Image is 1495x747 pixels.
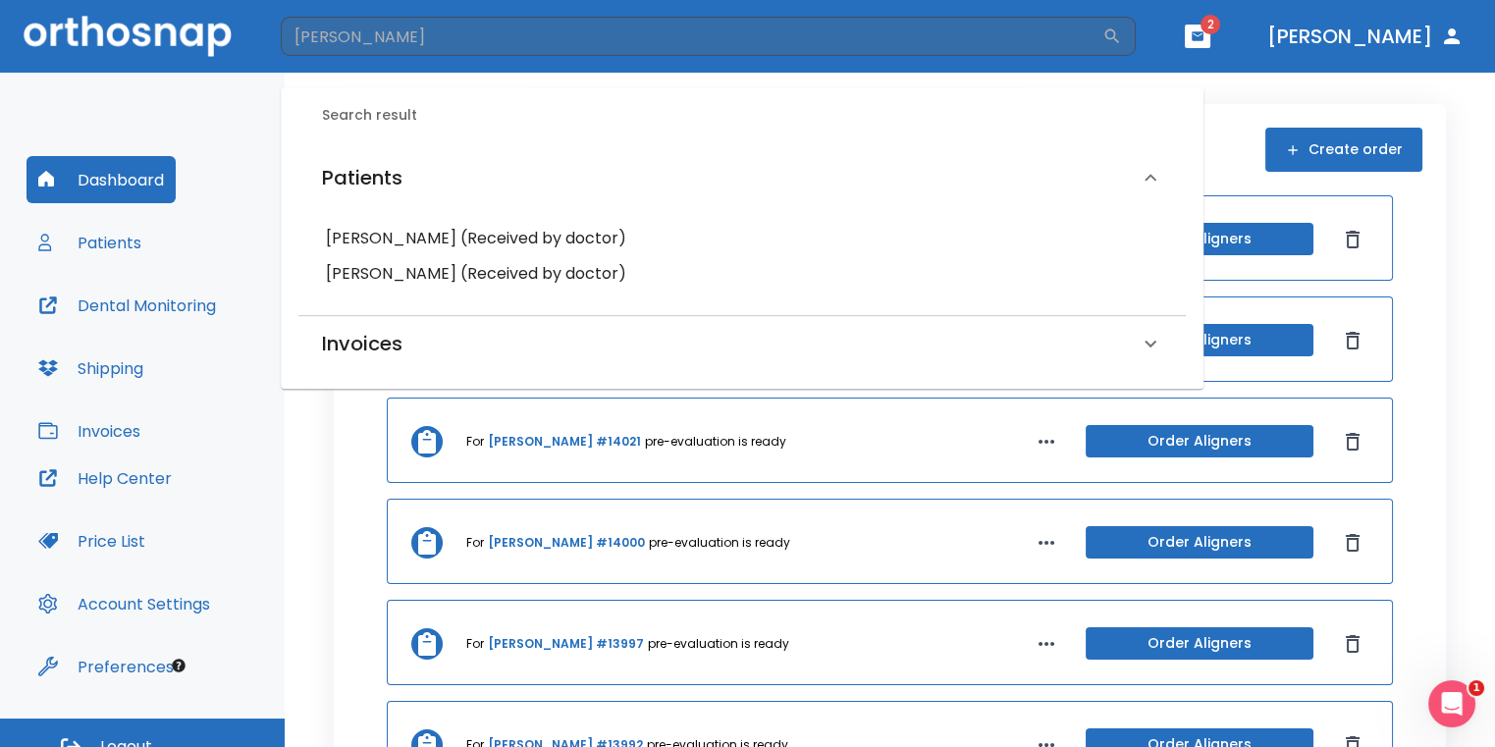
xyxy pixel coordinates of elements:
[298,316,1186,371] div: Invoices
[27,282,228,329] button: Dental Monitoring
[170,657,187,674] div: Tooltip anchor
[24,16,232,56] img: Orthosnap
[1086,425,1313,457] button: Order Aligners
[27,454,184,502] button: Help Center
[1337,224,1368,255] button: Dismiss
[326,225,1158,252] h6: [PERSON_NAME] (Received by doctor)
[466,534,484,552] p: For
[322,328,402,359] h6: Invoices
[27,407,152,454] button: Invoices
[27,156,176,203] button: Dashboard
[1428,680,1475,727] iframe: Intercom live chat
[281,17,1102,56] input: Search by Patient Name or Case #
[27,219,153,266] button: Patients
[27,643,186,690] button: Preferences
[466,635,484,653] p: For
[488,635,644,653] a: [PERSON_NAME] #13997
[1086,526,1313,559] button: Order Aligners
[27,517,157,564] button: Price List
[648,635,789,653] p: pre-evaluation is ready
[1265,128,1422,172] button: Create order
[27,345,155,392] button: Shipping
[322,162,402,193] h6: Patients
[645,433,786,451] p: pre-evaluation is ready
[1259,19,1471,54] button: [PERSON_NAME]
[1337,325,1368,356] button: Dismiss
[1337,426,1368,457] button: Dismiss
[1468,680,1484,696] span: 1
[27,580,222,627] button: Account Settings
[466,433,484,451] p: For
[298,142,1186,213] div: Patients
[326,260,1158,288] h6: [PERSON_NAME] (Received by doctor)
[488,433,641,451] a: [PERSON_NAME] #14021
[1201,15,1220,34] span: 2
[649,534,790,552] p: pre-evaluation is ready
[1086,627,1313,660] button: Order Aligners
[1337,527,1368,559] button: Dismiss
[1337,628,1368,660] button: Dismiss
[322,105,1186,127] h6: Search result
[488,534,645,552] a: [PERSON_NAME] #14000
